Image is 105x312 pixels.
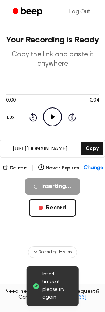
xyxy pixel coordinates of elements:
p: Copy the link and paste it anywhere [6,50,99,69]
span: | [80,164,82,172]
span: Contact us [4,295,101,308]
button: Inserting... [25,178,80,195]
a: [EMAIL_ADDRESS][DOMAIN_NAME] [33,295,87,307]
span: Recording History [39,249,72,256]
a: Beep [7,5,49,19]
span: 0:04 [90,97,99,104]
a: Log Out [62,3,98,21]
span: | [31,164,34,172]
span: Change [84,164,103,172]
button: Record [29,199,76,217]
span: 0:00 [6,97,15,104]
h1: Your Recording is Ready [6,35,99,44]
button: Recording History [28,246,77,258]
button: Delete [2,164,27,172]
button: 1.0x [6,111,17,124]
button: Copy [81,142,103,155]
span: Insert timeout - please try again [42,271,73,302]
button: Never Expires|Change [38,164,103,172]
